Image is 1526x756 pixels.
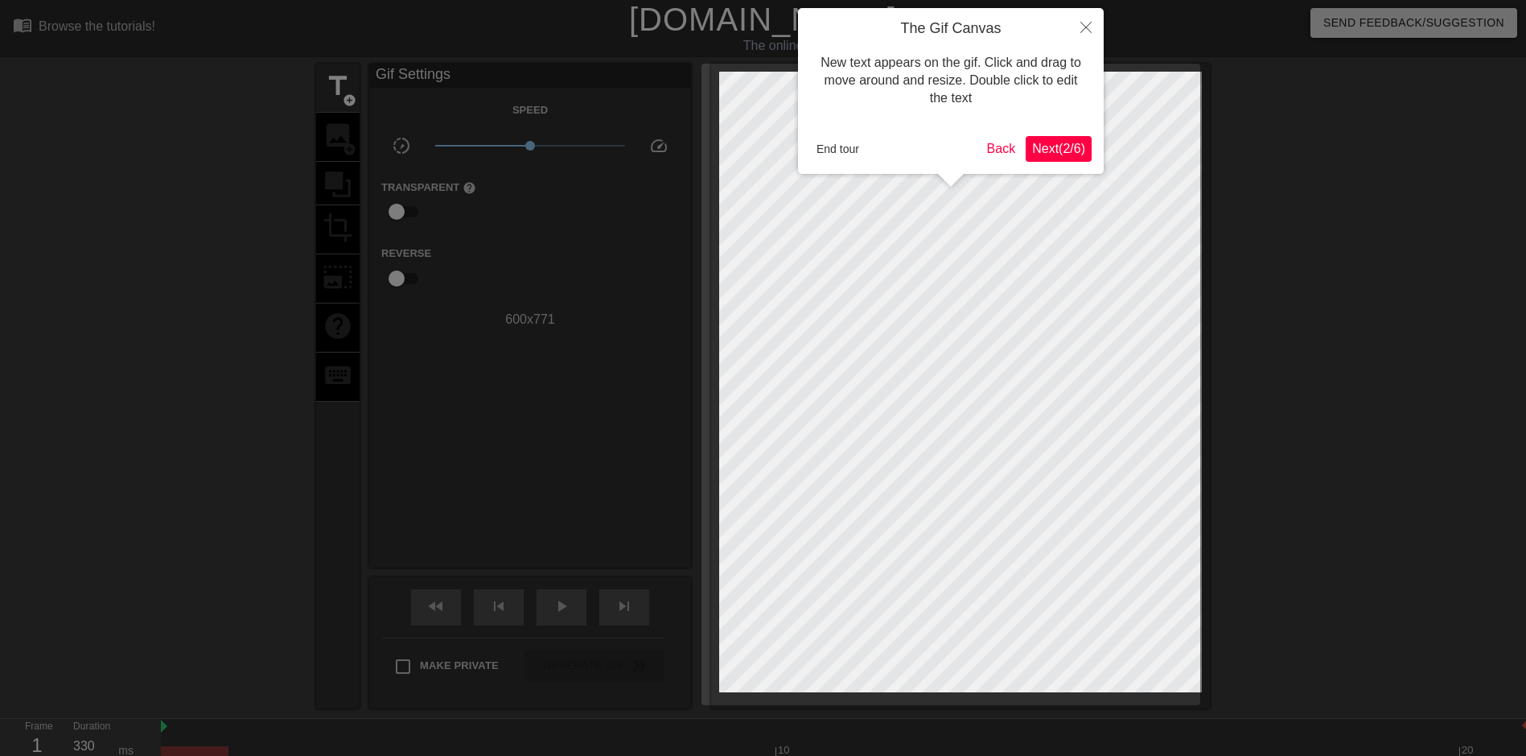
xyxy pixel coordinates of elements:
[512,102,548,118] label: Speed
[392,136,411,155] span: slow_motion_video
[13,15,155,40] a: Browse the tutorials!
[810,137,866,161] button: End tour
[649,136,668,155] span: speed
[552,597,571,616] span: play_arrow
[615,597,634,616] span: skip_next
[369,64,691,88] div: Gif Settings
[516,36,1082,56] div: The online gif editor
[420,658,499,674] span: Make Private
[13,15,32,35] span: menu_book
[1323,13,1504,33] span: Send Feedback/Suggestion
[1032,142,1085,155] span: Next ( 2 / 6 )
[369,310,691,329] div: 600 x 771
[1068,8,1104,45] button: Close
[323,71,353,101] span: title
[73,722,110,732] label: Duration
[1026,136,1092,162] button: Next
[426,597,446,616] span: fast_rewind
[381,180,476,196] label: Transparent
[343,93,356,107] span: add_circle
[629,2,897,37] a: [DOMAIN_NAME]
[39,19,155,33] div: Browse the tutorials!
[981,136,1022,162] button: Back
[463,181,476,195] span: help
[489,597,508,616] span: skip_previous
[810,38,1092,124] div: New text appears on the gif. Click and drag to move around and resize. Double click to edit the text
[810,20,1092,38] h4: The Gif Canvas
[1310,8,1517,38] button: Send Feedback/Suggestion
[381,246,431,262] label: Reverse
